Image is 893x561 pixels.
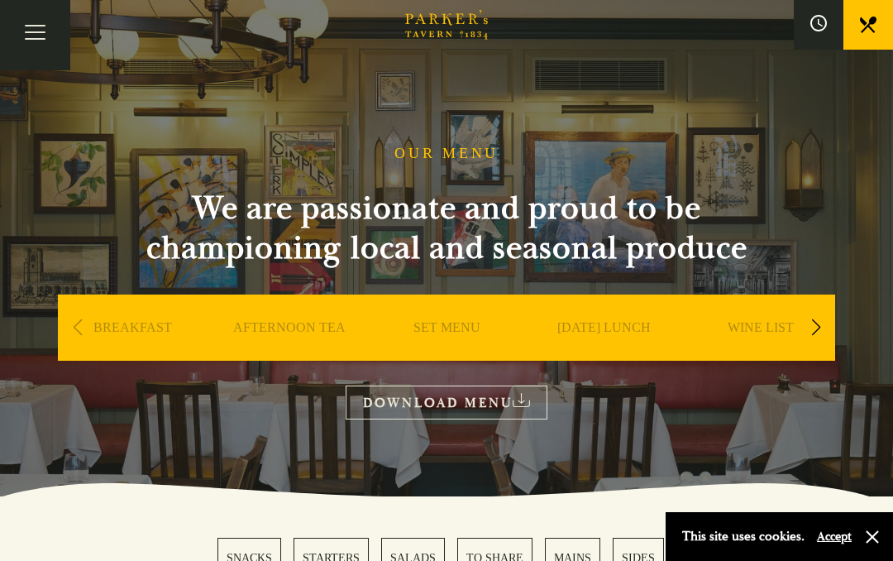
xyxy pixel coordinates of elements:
[864,529,881,545] button: Close and accept
[529,295,678,410] div: 4 / 9
[66,309,88,346] div: Previous slide
[215,295,364,410] div: 2 / 9
[93,319,172,386] a: BREAKFAST
[394,145,499,163] h1: OUR MENU
[557,319,651,386] a: [DATE] LUNCH
[686,295,835,410] div: 5 / 9
[413,319,480,386] a: SET MENU
[372,295,521,410] div: 3 / 9
[682,525,805,549] p: This site uses cookies.
[728,319,794,386] a: WINE LIST
[817,529,852,544] button: Accept
[233,319,346,386] a: AFTERNOON TEA
[116,189,777,268] h2: We are passionate and proud to be championing local and seasonal produce
[58,295,207,410] div: 1 / 9
[805,309,827,346] div: Next slide
[346,386,547,420] a: DOWNLOAD MENU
